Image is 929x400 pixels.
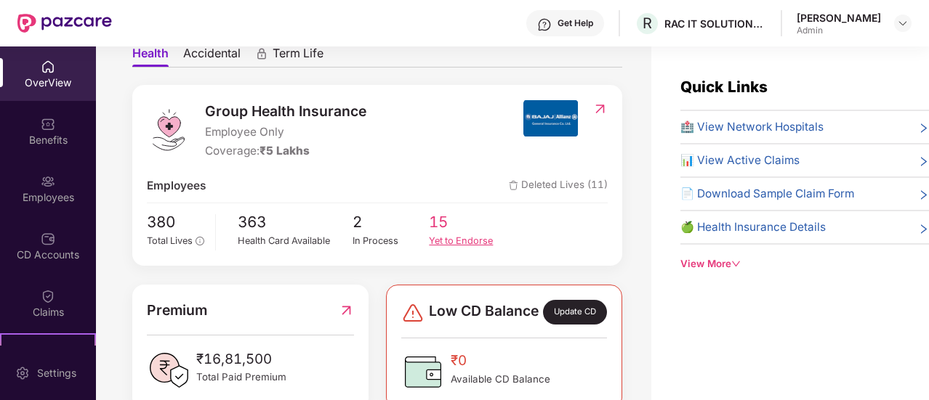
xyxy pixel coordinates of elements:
div: [PERSON_NAME] [797,11,881,25]
span: 🏥 View Network Hospitals [680,118,824,136]
div: Get Help [558,17,593,29]
div: Update CD [543,300,607,325]
img: deleteIcon [509,181,518,190]
img: svg+xml;base64,PHN2ZyBpZD0iSG9tZSIgeG1sbnM9Imh0dHA6Ly93d3cudzMub3JnLzIwMDAvc3ZnIiB3aWR0aD0iMjAiIG... [41,60,55,74]
span: Accidental [183,46,241,67]
img: RedirectIcon [339,299,354,321]
span: 380 [147,211,204,234]
img: svg+xml;base64,PHN2ZyBpZD0iQmVuZWZpdHMiIHhtbG5zPSJodHRwOi8vd3d3LnczLm9yZy8yMDAwL3N2ZyIgd2lkdGg9Ij... [41,117,55,131]
img: CDBalanceIcon [401,350,445,393]
span: ₹16,81,500 [196,348,286,370]
img: svg+xml;base64,PHN2ZyBpZD0iRGFuZ2VyLTMyeDMyIiB4bWxucz0iaHR0cDovL3d3dy53My5vcmcvMjAwMC9zdmciIHdpZH... [401,301,425,325]
span: 🍏 Health Insurance Details [680,219,826,236]
div: Admin [797,25,881,36]
img: svg+xml;base64,PHN2ZyBpZD0iQ0RfQWNjb3VudHMiIGRhdGEtbmFtZT0iQ0QgQWNjb3VudHMiIHhtbG5zPSJodHRwOi8vd3... [41,232,55,246]
img: RedirectIcon [592,102,608,116]
span: right [918,221,929,236]
span: Total Paid Premium [196,370,286,385]
img: logo [147,108,190,152]
div: animation [255,47,268,60]
img: svg+xml;base64,PHN2ZyBpZD0iRHJvcGRvd24tMzJ4MzIiIHhtbG5zPSJodHRwOi8vd3d3LnczLm9yZy8yMDAwL3N2ZyIgd2... [897,17,909,29]
img: New Pazcare Logo [17,14,112,33]
span: Employees [147,177,206,195]
span: Deleted Lives (11) [509,177,608,195]
div: RAC IT SOLUTIONS PRIVATE LIMITED [664,17,766,30]
span: Available CD Balance [451,372,550,387]
span: R [643,15,652,32]
span: right [918,121,929,136]
span: 2 [353,211,430,234]
div: Coverage: [205,142,366,160]
div: View More [680,256,929,272]
div: Settings [33,366,81,380]
img: svg+xml;base64,PHN2ZyBpZD0iU2V0dGluZy0yMHgyMCIgeG1sbnM9Imh0dHA6Ly93d3cudzMub3JnLzIwMDAvc3ZnIiB3aW... [15,366,30,380]
span: 📊 View Active Claims [680,152,800,169]
div: Yet to Endorse [429,234,506,248]
img: insurerIcon [523,100,578,136]
span: Total Lives [147,235,193,246]
span: Group Health Insurance [205,100,366,122]
span: Health [132,46,169,67]
span: Employee Only [205,123,366,141]
img: svg+xml;base64,PHN2ZyBpZD0iSGVscC0zMngzMiIgeG1sbnM9Imh0dHA6Ly93d3cudzMub3JnLzIwMDAvc3ZnIiB3aWR0aD... [537,17,552,32]
span: 363 [238,211,353,234]
span: ₹5 Lakhs [260,144,310,158]
span: 15 [429,211,506,234]
img: svg+xml;base64,PHN2ZyBpZD0iRW1wbG95ZWVzIiB4bWxucz0iaHR0cDovL3d3dy53My5vcmcvMjAwMC9zdmciIHdpZHRoPS... [41,174,55,189]
span: Low CD Balance [429,300,539,325]
span: down [731,259,741,269]
span: info-circle [196,237,204,245]
span: Term Life [273,46,323,67]
span: Premium [147,299,207,321]
span: 📄 Download Sample Claim Form [680,185,854,203]
div: Health Card Available [238,234,353,248]
span: right [918,155,929,169]
div: In Process [353,234,430,248]
span: ₹0 [451,350,550,372]
img: PaidPremiumIcon [147,348,190,392]
img: svg+xml;base64,PHN2ZyBpZD0iQ2xhaW0iIHhtbG5zPSJodHRwOi8vd3d3LnczLm9yZy8yMDAwL3N2ZyIgd2lkdGg9IjIwIi... [41,289,55,303]
span: Quick Links [680,78,768,96]
span: right [918,188,929,203]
